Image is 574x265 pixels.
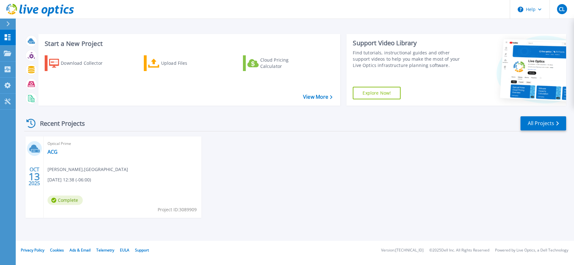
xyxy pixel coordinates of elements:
span: 13 [29,174,40,179]
span: Optical Prime [48,140,198,147]
div: Support Video Library [353,39,464,47]
a: Telemetry [96,247,114,253]
div: Download Collector [61,57,111,69]
div: Cloud Pricing Calculator [260,57,311,69]
span: [DATE] 12:38 (-06:00) [48,176,91,183]
a: Ads & Email [70,247,91,253]
span: Complete [48,196,83,205]
a: ACG [48,149,58,155]
a: Explore Now! [353,87,401,99]
li: © 2025 Dell Inc. All Rights Reserved [429,248,489,252]
a: Cookies [50,247,64,253]
a: Support [135,247,149,253]
span: Project ID: 3089909 [158,206,197,213]
div: Upload Files [161,57,211,69]
a: Upload Files [144,55,214,71]
li: Powered by Live Optics, a Dell Technology [495,248,568,252]
a: All Projects [521,116,566,130]
div: Recent Projects [24,116,93,131]
span: [PERSON_NAME] , [GEOGRAPHIC_DATA] [48,166,128,173]
a: View More [303,94,332,100]
div: OCT 2025 [28,165,40,188]
span: CL [559,7,565,12]
a: EULA [120,247,129,253]
a: Download Collector [45,55,115,71]
li: Version: [TECHNICAL_ID] [381,248,424,252]
a: Privacy Policy [21,247,44,253]
div: Find tutorials, instructional guides and other support videos to help you make the most of your L... [353,50,464,69]
h3: Start a New Project [45,40,332,47]
a: Cloud Pricing Calculator [243,55,313,71]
